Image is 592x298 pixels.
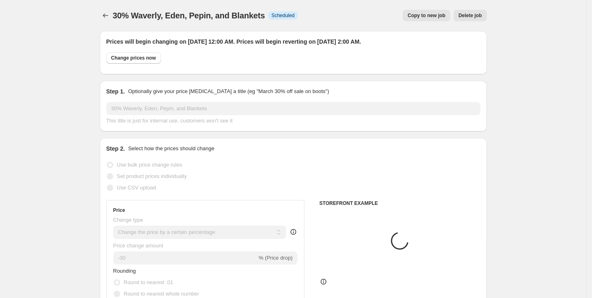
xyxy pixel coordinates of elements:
h2: Step 1. [106,87,125,96]
p: Select how the prices should change [128,145,214,153]
span: Round to nearest .01 [124,279,173,285]
input: 30% off holiday sale [106,102,480,115]
p: Optionally give your price [MEDICAL_DATA] a title (eg "March 30% off sale on boots") [128,87,329,96]
span: 30% Waverly, Eden, Pepin, and Blankets [113,11,265,20]
input: -15 [113,251,257,265]
button: Price change jobs [100,10,111,21]
span: Change type [113,217,143,223]
span: Use CSV upload [117,185,156,191]
span: Round to nearest whole number [124,291,199,297]
span: % (Price drop) [259,255,293,261]
h3: Price [113,207,125,213]
button: Copy to new job [403,10,450,21]
h6: STOREFRONT EXAMPLE [319,200,480,207]
button: Delete job [453,10,486,21]
span: Copy to new job [407,12,445,19]
h2: Prices will begin changing on [DATE] 12:00 AM. Prices will begin reverting on [DATE] 2:00 AM. [106,38,480,46]
div: help [289,228,297,236]
h2: Step 2. [106,145,125,153]
span: This title is just for internal use, customers won't see it [106,118,233,124]
span: Scheduled [271,12,295,19]
span: Use bulk price change rules [117,162,182,168]
span: Price change amount [113,242,163,249]
span: Set product prices individually [117,173,187,179]
span: Rounding [113,268,136,274]
button: Change prices now [106,52,161,64]
span: Change prices now [111,55,156,61]
span: Delete job [458,12,482,19]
